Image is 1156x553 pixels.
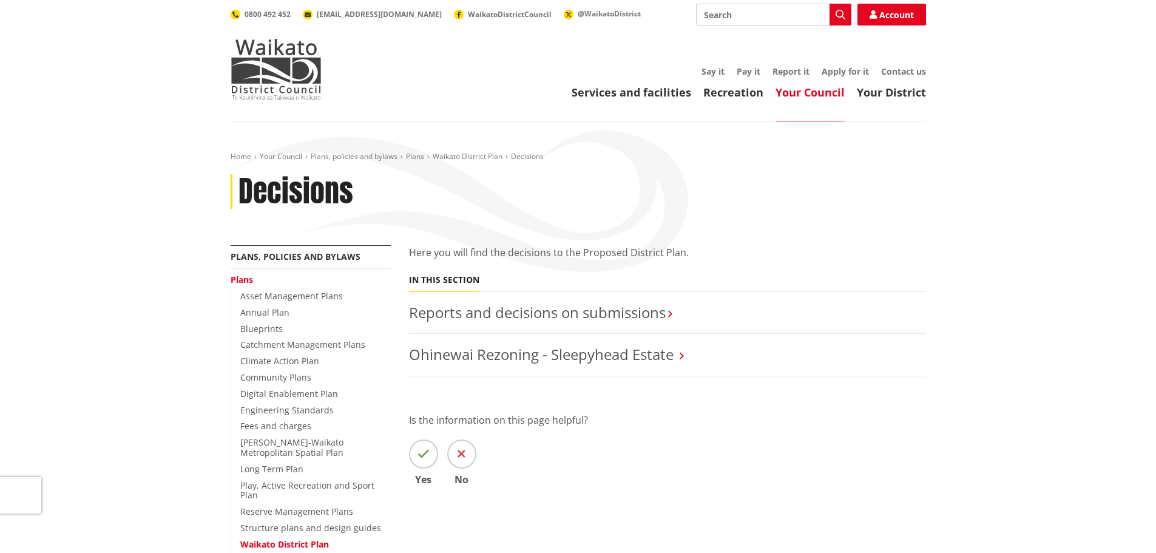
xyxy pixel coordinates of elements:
span: Yes [409,475,438,484]
a: Recreation [703,85,763,100]
nav: breadcrumb [231,152,926,162]
a: Climate Action Plan [240,355,319,367]
a: Home [231,151,251,161]
a: Fees and charges [240,420,311,432]
a: Waikato District Plan [433,151,502,161]
a: [PERSON_NAME]-Waikato Metropolitan Spatial Plan [240,436,343,458]
span: @WaikatoDistrict [578,8,641,19]
a: Services and facilities [572,85,691,100]
a: @WaikatoDistrict [564,8,641,19]
a: Engineering Standards [240,404,334,416]
a: Say it [701,66,725,77]
a: Long Term Plan [240,463,303,475]
div: Here you will find the decisions to the Proposed District Plan. [409,245,926,274]
a: Contact us [881,66,926,77]
a: Your District [857,85,926,100]
a: WaikatoDistrictCouncil [454,9,552,19]
span: 0800 492 452 [245,9,291,19]
a: Play, Active Recreation and Sport Plan [240,480,374,501]
input: Search input [696,4,851,25]
a: Catchment Management Plans [240,339,365,350]
span: [EMAIL_ADDRESS][DOMAIN_NAME] [317,9,442,19]
a: Plans [231,274,253,285]
a: Asset Management Plans [240,290,343,302]
a: Community Plans [240,371,311,383]
a: Blueprints [240,323,283,334]
h1: Decisions [238,174,353,209]
a: Waikato District Plan [240,538,329,550]
a: Plans [406,151,424,161]
a: Reserve Management Plans [240,506,353,517]
a: Ohinewai Rezoning - Sleepyhead Estate [409,344,674,364]
h5: In this section [409,275,479,285]
a: Apply for it [822,66,869,77]
a: Digital Enablement Plan [240,388,338,399]
a: Your Council [260,151,302,161]
a: Account [857,4,926,25]
p: Is the information on this page helpful? [409,413,926,427]
a: Plans, policies and bylaws [311,151,397,161]
a: 0800 492 452 [231,9,291,19]
a: Your Council [776,85,845,100]
a: Annual Plan [240,307,289,318]
a: [EMAIL_ADDRESS][DOMAIN_NAME] [303,9,442,19]
a: Plans, policies and bylaws [231,251,360,262]
a: Pay it [737,66,760,77]
span: No [447,475,476,484]
img: Waikato District Council - Te Kaunihera aa Takiwaa o Waikato [231,39,322,100]
span: WaikatoDistrictCouncil [468,9,552,19]
a: Structure plans and design guides [240,522,381,534]
span: Decisions [511,151,544,161]
a: Reports and decisions on submissions​ [409,302,666,322]
a: Report it [772,66,810,77]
